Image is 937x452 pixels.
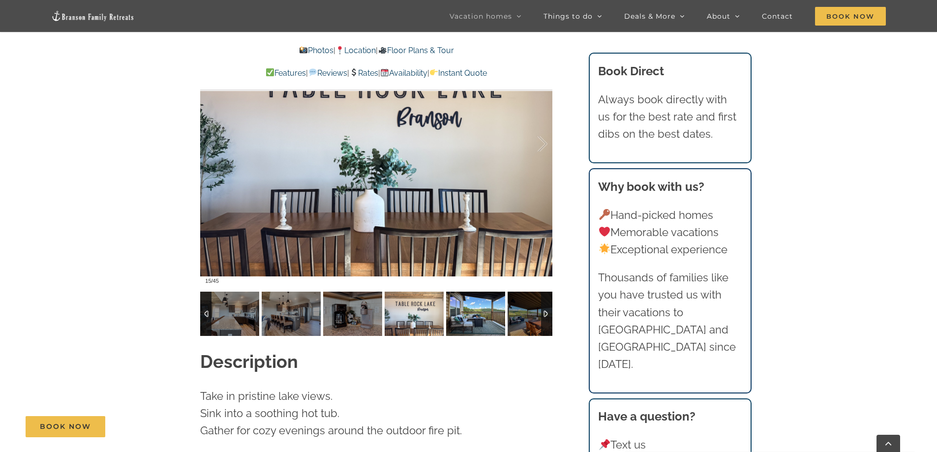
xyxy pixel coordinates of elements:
b: Book Direct [598,64,664,78]
a: Reviews [308,68,347,78]
a: Floor Plans & Tour [378,46,453,55]
span: Vacation homes [450,13,512,20]
img: 💬 [309,68,317,76]
a: Book Now [26,416,105,437]
a: Location [335,46,376,55]
p: | | | | [200,67,552,80]
img: 🌟 [599,243,610,254]
img: 🎥 [379,46,387,54]
img: Branson Family Retreats Logo [51,10,135,22]
span: Book Now [815,7,886,26]
p: | | [200,44,552,57]
img: 🔑 [599,209,610,220]
span: Things to do [544,13,593,20]
span: About [707,13,730,20]
img: 📸 [300,46,307,54]
a: Features [266,68,306,78]
p: Hand-picked homes Memorable vacations Exceptional experience [598,207,742,259]
p: Thousands of families like you have trusted us with their vacations to [GEOGRAPHIC_DATA] and [GEO... [598,269,742,373]
img: 📆 [381,68,389,76]
strong: Have a question? [598,409,695,423]
img: 📌 [599,439,610,450]
img: 📍 [336,46,344,54]
img: Dreamweaver-Cabin-at-Table-Rock-Lake-1015-scaled.jpg-nggid042874-ngg0dyn-120x90-00f0w010c011r110f... [385,292,444,336]
a: Rates [349,68,378,78]
img: 👉 [430,68,438,76]
span: Deals & More [624,13,675,20]
img: Dreamweaver-Cabin-Table-Rock-Lake-2007-scaled.jpg-nggid043194-ngg0dyn-120x90-00f0w010c011r110f110... [508,292,567,336]
span: Contact [762,13,793,20]
img: Dreamweaver-Cabin-at-Table-Rock-Lake-1013-scaled.jpg-nggid042876-ngg0dyn-120x90-00f0w010c011r110f... [262,292,321,336]
img: ❤️ [599,226,610,237]
p: Take in pristine lake views. Sink into a soothing hot tub. Gather for cozy evenings around the ou... [200,388,552,440]
img: ✅ [266,68,274,76]
img: Dreamweaver-Cabin-Table-Rock-Lake-2001-scaled.jpg-nggid043204-ngg0dyn-120x90-00f0w010c011r110f110... [446,292,505,336]
a: Instant Quote [429,68,487,78]
strong: Description [200,351,298,372]
a: Availability [380,68,427,78]
img: 💲 [350,68,358,76]
img: Dreamweaver-Cabin-at-Table-Rock-Lake-1014-scaled.jpg-nggid042875-ngg0dyn-120x90-00f0w010c011r110f... [323,292,382,336]
img: Dreamweaver-Cabin-at-Table-Rock-Lake-1012-scaled.jpg-nggid042877-ngg0dyn-120x90-00f0w010c011r110f... [200,292,259,336]
h3: Why book with us? [598,178,742,196]
a: Photos [299,46,333,55]
p: Always book directly with us for the best rate and first dibs on the best dates. [598,91,742,143]
span: Book Now [40,422,91,431]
